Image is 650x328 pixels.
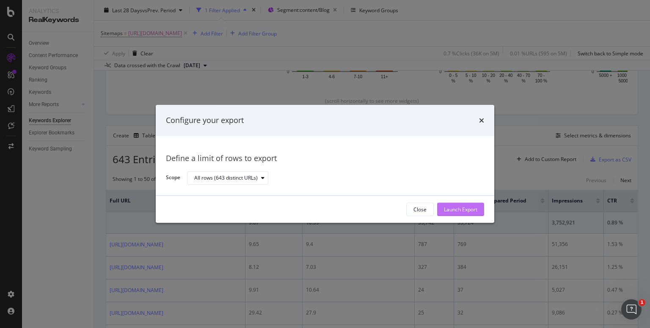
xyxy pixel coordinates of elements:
button: All rows (643 distinct URLs) [187,171,268,185]
label: Scope [166,174,180,183]
button: Close [406,203,434,216]
div: Define a limit of rows to export [166,153,484,164]
div: Configure your export [166,115,244,126]
div: Launch Export [444,206,477,213]
div: All rows (643 distinct URLs) [194,175,258,180]
div: modal [156,105,494,223]
button: Launch Export [437,203,484,216]
div: times [479,115,484,126]
iframe: Intercom live chat [621,299,642,320]
div: Close [413,206,427,213]
span: 1 [639,299,645,306]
